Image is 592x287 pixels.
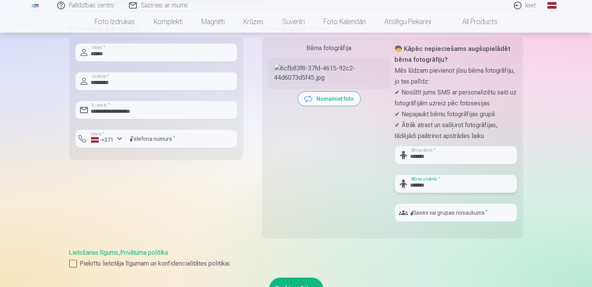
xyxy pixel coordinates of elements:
[69,259,523,268] label: Piekrītu lietotāja līgumam un konfidencialitātes politikai
[75,130,126,148] button: Valsts*+371
[395,87,517,109] p: ✔ Nosūtīt jums SMS ar personalizētu saiti uz fotogrāfijām uzreiz pēc fotosesijas
[314,11,375,33] a: Foto kalendāri
[31,3,40,8] img: /fa1
[273,11,314,33] a: Suvenīri
[274,64,384,82] img: 6cfb83f8-37fd-4615-92c2-44d6073d5f45.jpg
[69,249,119,256] a: Lietošanas līgums
[69,248,523,268] div: ,
[395,120,517,142] p: ✔ Ātrāk atrast un sašķirot fotogrāfijas, tādējādi paātrinot apstrādes laiku
[395,45,511,63] strong: 🧒 Kāpēc nepieciešams augšupielādēt bērna fotogrāfiju?
[395,65,517,87] p: Mēs lūdzam pievienot jūsu bērna fotogrāfiju, jo tas palīdz:
[234,11,273,33] a: Krūzes
[440,11,507,33] a: All products
[120,249,168,256] a: Privātuma politika
[298,92,360,106] button: Nomainiet foto
[88,131,107,137] label: Valsts
[395,109,517,120] p: ✔ Nepajaukt bērnu fotogrāfijas grupā
[144,11,192,33] a: Komplekti
[85,11,144,33] a: Foto izdrukas
[91,136,114,144] div: +371
[192,11,234,33] a: Magnēti
[375,11,440,33] a: Atslēgu piekariņi
[268,44,390,53] div: Bērna fotogrāfija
